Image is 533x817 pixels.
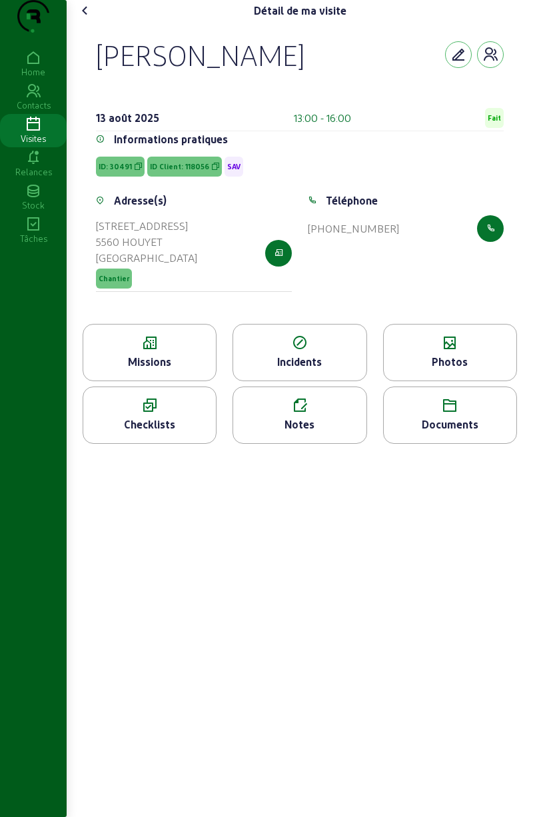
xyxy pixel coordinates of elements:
span: Fait [488,113,501,123]
span: ID Client: 118056 [150,162,209,171]
div: Documents [384,416,516,432]
div: Checklists [83,416,216,432]
div: Notes [233,416,366,432]
div: [PERSON_NAME] [96,37,304,72]
div: [GEOGRAPHIC_DATA] [96,250,197,266]
div: Incidents [233,354,366,370]
div: [STREET_ADDRESS] [96,218,197,234]
div: 13 août 2025 [96,110,159,126]
div: Téléphone [326,193,378,209]
span: SAV [227,162,241,171]
div: Adresse(s) [114,193,167,209]
div: Informations pratiques [114,131,228,147]
div: Photos [384,354,516,370]
span: ID: 30491 [99,162,132,171]
span: Chantier [99,274,129,283]
div: 13:00 - 16:00 [294,110,351,126]
div: Détail de ma visite [254,3,346,19]
div: [PHONE_NUMBER] [308,221,399,237]
div: Missions [83,354,216,370]
div: 5560 HOUYET [96,234,197,250]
